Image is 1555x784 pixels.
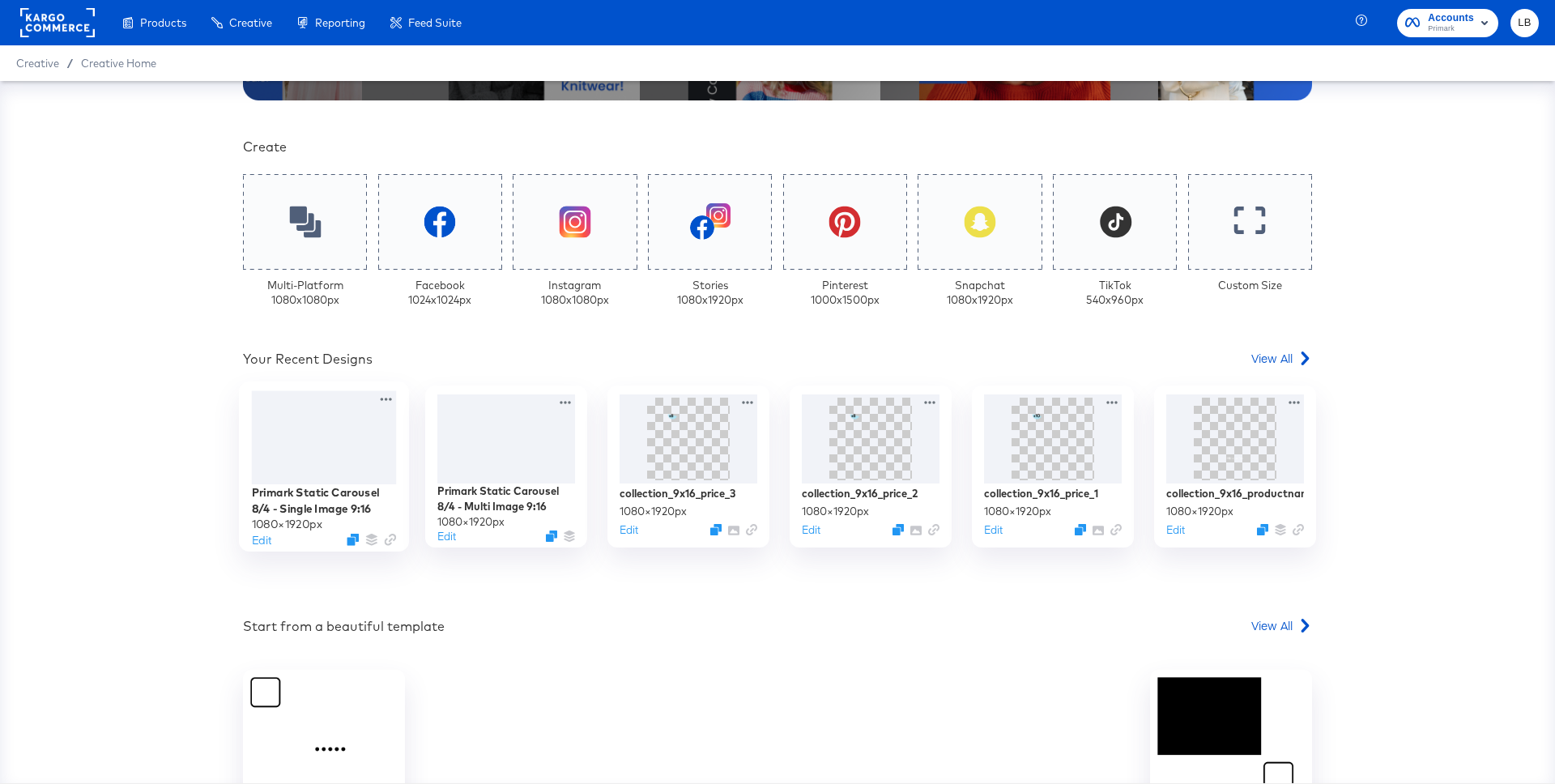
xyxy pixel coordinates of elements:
[677,278,743,308] div: Stories 1080 x 1920 px
[811,278,880,308] div: Pinterest 1000 x 1500 px
[746,524,757,535] svg: Link
[267,278,343,308] div: Multi-Platform 1080 x 1080 px
[1251,350,1293,366] span: View All
[229,16,272,29] span: Creative
[347,534,359,546] svg: Duplicate
[802,504,869,519] div: 1080 × 1920 px
[984,504,1051,519] div: 1080 × 1920 px
[425,386,587,548] div: Primark Static Carousel 8/4 - Multi Image 9:161080×1920pxEditDuplicate
[385,534,397,546] svg: Link
[243,138,1312,156] div: Create
[437,514,505,530] div: 1080 × 1920 px
[893,524,904,535] svg: Duplicate
[1154,386,1316,548] div: collection_9x16_productname_31080×1920pxEditDuplicate
[541,278,609,308] div: Instagram 1080 x 1080 px
[239,381,409,552] div: Primark Static Carousel 8/4 - Single Image 9:161080×1920pxEditDuplicate
[252,485,397,517] div: Primark Static Carousel 8/4 - Single Image 9:16
[1086,278,1144,308] div: TikTok 540 x 960 px
[1251,350,1312,373] a: View All
[1397,9,1498,37] button: AccountsPrimark
[437,484,575,513] div: Primark Static Carousel 8/4 - Multi Image 9:16
[59,57,81,70] span: /
[620,504,687,519] div: 1080 × 1920 px
[546,530,557,542] svg: Duplicate
[620,522,638,538] button: Edit
[252,532,271,548] button: Edit
[1251,617,1312,641] a: View All
[1110,524,1122,535] svg: Link
[620,486,735,501] div: collection_9x16_price_3
[1166,504,1233,519] div: 1080 × 1920 px
[315,16,365,29] span: Reporting
[437,529,456,544] button: Edit
[607,386,769,548] div: collection_9x16_price_31080×1920pxEditDuplicate
[947,278,1013,308] div: Snapchat 1080 x 1920 px
[1293,524,1304,535] svg: Link
[1428,10,1474,27] span: Accounts
[1218,278,1282,293] div: Custom Size
[243,617,445,636] div: Start from a beautiful template
[928,524,939,535] svg: Link
[140,16,186,29] span: Products
[802,486,918,501] div: collection_9x16_price_2
[81,57,156,70] a: Creative Home
[1257,524,1268,535] svg: Duplicate
[790,386,952,548] div: collection_9x16_price_21080×1920pxEditDuplicate
[1428,23,1474,36] span: Primark
[408,278,471,308] div: Facebook 1024 x 1024 px
[984,486,1098,501] div: collection_9x16_price_1
[1251,617,1293,633] span: View All
[972,386,1134,548] div: collection_9x16_price_11080×1920pxEditDuplicate
[984,522,1003,538] button: Edit
[1075,524,1086,535] svg: Duplicate
[710,524,722,535] svg: Duplicate
[16,57,59,70] span: Creative
[243,350,373,369] div: Your Recent Designs
[1166,522,1185,538] button: Edit
[1166,486,1304,501] div: collection_9x16_productname_3
[252,517,322,532] div: 1080 × 1920 px
[1510,9,1539,37] button: LB
[408,16,462,29] span: Feed Suite
[802,522,820,538] button: Edit
[1517,14,1532,32] span: LB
